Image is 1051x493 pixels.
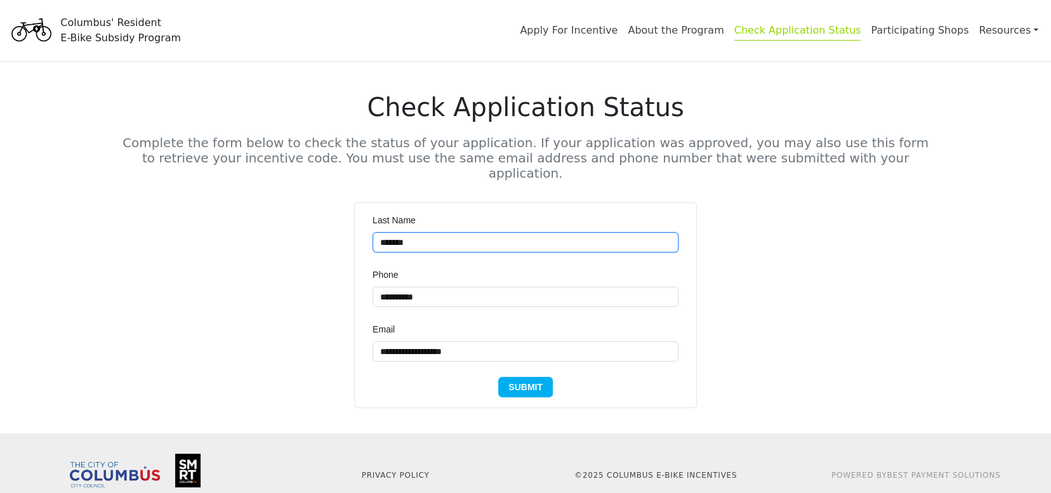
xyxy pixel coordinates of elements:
[831,471,1001,480] a: Powered ByBest Payment Solutions
[122,135,929,181] h5: Complete the form below to check the status of your application. If your application was approved...
[373,268,407,282] label: Phone
[734,24,861,41] a: Check Application Status
[498,377,553,397] button: Submit
[362,471,430,480] a: Privacy Policy
[979,18,1038,43] a: Resources
[373,213,425,227] label: Last Name
[8,22,181,37] a: Columbus' ResidentE-Bike Subsidy Program
[628,24,724,36] a: About the Program
[60,15,181,46] div: Columbus' Resident E-Bike Subsidy Program
[533,470,778,481] p: © 2025 Columbus E-Bike Incentives
[520,24,618,36] a: Apply For Incentive
[175,454,201,487] img: Smart Columbus
[508,380,543,394] span: Submit
[373,322,404,336] label: Email
[373,287,678,307] input: Phone
[122,92,929,122] h1: Check Application Status
[8,8,55,53] img: Program logo
[373,232,678,253] input: Last Name
[70,462,160,487] img: Columbus City Council
[373,341,678,362] input: Email
[871,24,968,36] a: Participating Shops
